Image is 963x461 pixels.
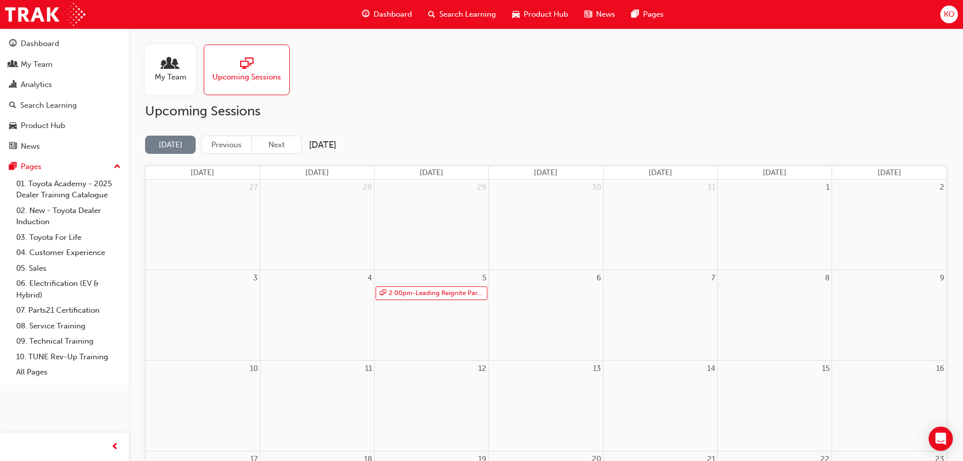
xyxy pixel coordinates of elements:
[603,270,717,360] td: August 7, 2025
[4,55,125,74] a: My Team
[12,276,125,303] a: 06. Electrification (EV & Hybrid)
[20,100,77,111] div: Search Learning
[647,166,674,180] a: Thursday
[21,38,59,50] div: Dashboard
[12,203,125,230] a: 02. New - Toyota Dealer Induction
[934,361,946,376] a: August 16, 2025
[594,270,603,286] a: August 6, 2025
[309,139,336,151] h2: [DATE]
[251,270,260,286] a: August 3, 2025
[596,9,615,20] span: News
[305,168,329,177] span: [DATE]
[12,261,125,276] a: 05. Sales
[375,360,489,451] td: August 12, 2025
[9,80,17,90] span: chart-icon
[111,441,119,453] span: prev-icon
[631,8,639,21] span: pages-icon
[420,168,443,177] span: [DATE]
[12,303,125,318] a: 07. Parts21 Certification
[9,162,17,172] span: pages-icon
[603,360,717,451] td: August 14, 2025
[146,180,260,270] td: July 27, 2025
[4,137,125,156] a: News
[12,364,125,380] a: All Pages
[524,9,568,20] span: Product Hub
[375,180,489,270] td: July 29, 2025
[189,166,216,180] a: Sunday
[763,168,787,177] span: [DATE]
[145,103,947,119] h2: Upcoming Sessions
[705,361,717,376] a: August 14, 2025
[114,160,121,174] span: up-icon
[374,9,412,20] span: Dashboard
[12,333,125,349] a: 09. Technical Training
[21,79,52,91] div: Analytics
[4,116,125,135] a: Product Hub
[303,166,331,180] a: Monday
[12,349,125,365] a: 10. TUNE Rev-Up Training
[4,32,125,157] button: DashboardMy TeamAnalyticsSearch LearningProduct HubNews
[475,180,488,195] a: July 29, 2025
[489,360,603,451] td: August 13, 2025
[603,180,717,270] td: July 31, 2025
[761,166,789,180] a: Friday
[4,157,125,176] button: Pages
[590,180,603,195] a: July 30, 2025
[476,361,488,376] a: August 12, 2025
[251,136,302,154] button: Next
[717,270,832,360] td: August 8, 2025
[12,318,125,334] a: 08. Service Training
[146,270,260,360] td: August 3, 2025
[5,3,85,26] img: Trak
[247,180,260,195] a: July 27, 2025
[12,176,125,203] a: 01. Toyota Academy - 2025 Dealer Training Catalogue
[532,166,560,180] a: Wednesday
[9,39,17,49] span: guage-icon
[9,101,16,110] span: search-icon
[204,45,298,95] a: Upcoming Sessions
[420,4,504,25] a: search-iconSearch Learning
[260,360,374,451] td: August 11, 2025
[191,168,214,177] span: [DATE]
[940,6,958,23] button: KO
[439,9,496,20] span: Search Learning
[820,361,832,376] a: August 15, 2025
[248,361,260,376] a: August 10, 2025
[21,59,53,70] div: My Team
[480,270,488,286] a: August 5, 2025
[9,142,17,151] span: news-icon
[145,136,196,154] button: [DATE]
[21,141,40,152] div: News
[240,57,253,71] span: sessionType_ONLINE_URL-icon
[717,180,832,270] td: August 1, 2025
[145,45,204,95] a: My Team
[489,270,603,360] td: August 6, 2025
[938,180,946,195] a: August 2, 2025
[260,180,374,270] td: July 28, 2025
[164,57,177,71] span: people-icon
[21,161,41,173] div: Pages
[709,270,717,286] a: August 7, 2025
[418,166,445,180] a: Tuesday
[260,270,374,360] td: August 4, 2025
[361,180,374,195] a: July 28, 2025
[876,166,903,180] a: Saturday
[146,360,260,451] td: August 10, 2025
[362,8,370,21] span: guage-icon
[649,168,672,177] span: [DATE]
[512,8,520,21] span: car-icon
[4,96,125,115] a: Search Learning
[929,427,953,451] div: Open Intercom Messenger
[824,180,832,195] a: August 1, 2025
[201,136,252,154] button: Previous
[212,71,281,83] span: Upcoming Sessions
[4,75,125,94] a: Analytics
[9,121,17,131] span: car-icon
[9,60,17,69] span: people-icon
[4,34,125,53] a: Dashboard
[878,168,901,177] span: [DATE]
[584,8,592,21] span: news-icon
[534,168,558,177] span: [DATE]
